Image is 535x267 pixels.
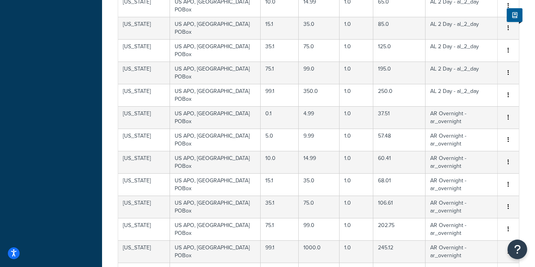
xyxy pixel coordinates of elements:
[340,218,373,240] td: 1.0
[170,39,261,62] td: US APO, [GEOGRAPHIC_DATA] POBox
[261,129,299,151] td: 5.0
[170,17,261,39] td: US APO, [GEOGRAPHIC_DATA] POBox
[261,106,299,129] td: 0.1
[118,196,170,218] td: [US_STATE]
[373,17,425,39] td: 85.0
[118,129,170,151] td: [US_STATE]
[340,240,373,263] td: 1.0
[170,173,261,196] td: US APO, [GEOGRAPHIC_DATA] POBox
[425,218,498,240] td: AR Overnight - ar_overnight
[170,240,261,263] td: US APO, [GEOGRAPHIC_DATA] POBox
[299,106,340,129] td: 4.99
[261,240,299,263] td: 99.1
[299,129,340,151] td: 9.99
[425,84,498,106] td: AL 2 Day - al_2_day
[261,17,299,39] td: 15.1
[425,173,498,196] td: AR Overnight - ar_overnight
[340,62,373,84] td: 1.0
[373,240,425,263] td: 245.12
[373,151,425,173] td: 60.41
[425,17,498,39] td: AL 2 Day - al_2_day
[425,62,498,84] td: AL 2 Day - al_2_day
[340,17,373,39] td: 1.0
[299,39,340,62] td: 75.0
[373,106,425,129] td: 37.51
[340,39,373,62] td: 1.0
[170,129,261,151] td: US APO, [GEOGRAPHIC_DATA] POBox
[299,240,340,263] td: 1000.0
[118,151,170,173] td: [US_STATE]
[340,84,373,106] td: 1.0
[425,129,498,151] td: AR Overnight - ar_overnight
[299,196,340,218] td: 75.0
[340,196,373,218] td: 1.0
[261,196,299,218] td: 35.1
[340,173,373,196] td: 1.0
[299,62,340,84] td: 99.0
[507,8,522,22] button: Show Help Docs
[170,106,261,129] td: US APO, [GEOGRAPHIC_DATA] POBox
[373,173,425,196] td: 68.01
[261,173,299,196] td: 15.1
[261,84,299,106] td: 99.1
[261,151,299,173] td: 10.0
[340,151,373,173] td: 1.0
[170,151,261,173] td: US APO, [GEOGRAPHIC_DATA] POBox
[118,240,170,263] td: [US_STATE]
[425,151,498,173] td: AR Overnight - ar_overnight
[170,84,261,106] td: US APO, [GEOGRAPHIC_DATA] POBox
[373,129,425,151] td: 57.48
[299,218,340,240] td: 99.0
[425,196,498,218] td: AR Overnight - ar_overnight
[373,39,425,62] td: 125.0
[373,84,425,106] td: 250.0
[118,106,170,129] td: [US_STATE]
[118,62,170,84] td: [US_STATE]
[170,196,261,218] td: US APO, [GEOGRAPHIC_DATA] POBox
[118,17,170,39] td: [US_STATE]
[340,129,373,151] td: 1.0
[373,196,425,218] td: 106.61
[373,62,425,84] td: 195.0
[508,240,527,259] button: Open Resource Center
[425,240,498,263] td: AR Overnight - ar_overnight
[170,62,261,84] td: US APO, [GEOGRAPHIC_DATA] POBox
[299,151,340,173] td: 14.99
[261,39,299,62] td: 35.1
[170,218,261,240] td: US APO, [GEOGRAPHIC_DATA] POBox
[425,106,498,129] td: AR Overnight - ar_overnight
[118,39,170,62] td: [US_STATE]
[373,218,425,240] td: 202.75
[118,218,170,240] td: [US_STATE]
[299,84,340,106] td: 350.0
[299,17,340,39] td: 35.0
[118,84,170,106] td: [US_STATE]
[261,62,299,84] td: 75.1
[261,218,299,240] td: 75.1
[299,173,340,196] td: 35.0
[118,173,170,196] td: [US_STATE]
[340,106,373,129] td: 1.0
[425,39,498,62] td: AL 2 Day - al_2_day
